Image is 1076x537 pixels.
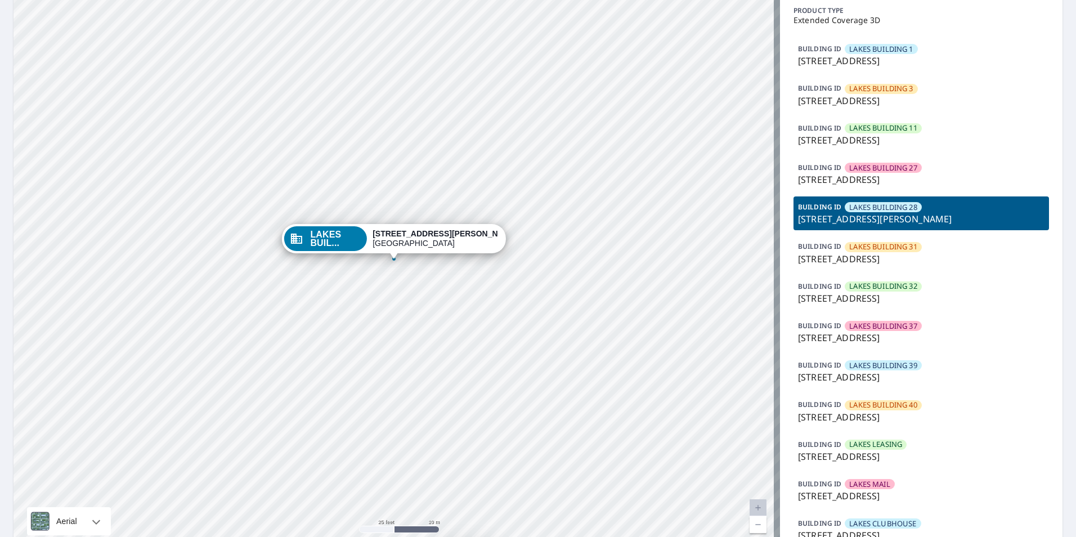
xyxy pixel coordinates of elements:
[798,518,841,528] p: BUILDING ID
[849,479,890,490] span: LAKES MAIL
[798,252,1044,266] p: [STREET_ADDRESS]
[793,16,1049,25] p: Extended Coverage 3D
[798,163,841,172] p: BUILDING ID
[849,360,917,371] span: LAKES BUILDING 39
[798,400,841,409] p: BUILDING ID
[310,230,361,247] span: LAKES BUIL...
[849,83,913,94] span: LAKES BUILDING 3
[798,44,841,53] p: BUILDING ID
[798,331,1044,344] p: [STREET_ADDRESS]
[281,224,505,259] div: Dropped pin, building LAKES BUILDING 28, Commercial property, 5955 Caruth Haven Ln Dallas, TX 75206
[798,241,841,251] p: BUILDING ID
[798,370,1044,384] p: [STREET_ADDRESS]
[798,54,1044,68] p: [STREET_ADDRESS]
[849,321,917,332] span: LAKES BUILDING 37
[849,123,917,133] span: LAKES BUILDING 11
[53,507,80,535] div: Aerial
[27,507,111,535] div: Aerial
[798,292,1044,305] p: [STREET_ADDRESS]
[849,202,917,213] span: LAKES BUILDING 28
[373,229,518,238] strong: [STREET_ADDRESS][PERSON_NAME]
[798,94,1044,108] p: [STREET_ADDRESS]
[373,229,497,248] div: [GEOGRAPHIC_DATA]
[849,44,913,55] span: LAKES BUILDING 1
[798,212,1044,226] p: [STREET_ADDRESS][PERSON_NAME]
[798,440,841,449] p: BUILDING ID
[849,281,917,292] span: LAKES BUILDING 32
[798,360,841,370] p: BUILDING ID
[798,83,841,93] p: BUILDING ID
[849,400,917,410] span: LAKES BUILDING 40
[849,518,916,529] span: LAKES CLUBHOUSE
[798,321,841,330] p: BUILDING ID
[798,173,1044,186] p: [STREET_ADDRESS]
[798,133,1044,147] p: [STREET_ADDRESS]
[750,516,766,533] a: Current Level 20, Zoom Out
[750,499,766,516] a: Current Level 20, Zoom In Disabled
[798,202,841,212] p: BUILDING ID
[798,281,841,291] p: BUILDING ID
[849,163,917,173] span: LAKES BUILDING 27
[793,6,1049,16] p: Product type
[798,450,1044,463] p: [STREET_ADDRESS]
[849,439,902,450] span: LAKES LEASING
[798,479,841,489] p: BUILDING ID
[849,241,917,252] span: LAKES BUILDING 31
[798,410,1044,424] p: [STREET_ADDRESS]
[798,123,841,133] p: BUILDING ID
[798,489,1044,503] p: [STREET_ADDRESS]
